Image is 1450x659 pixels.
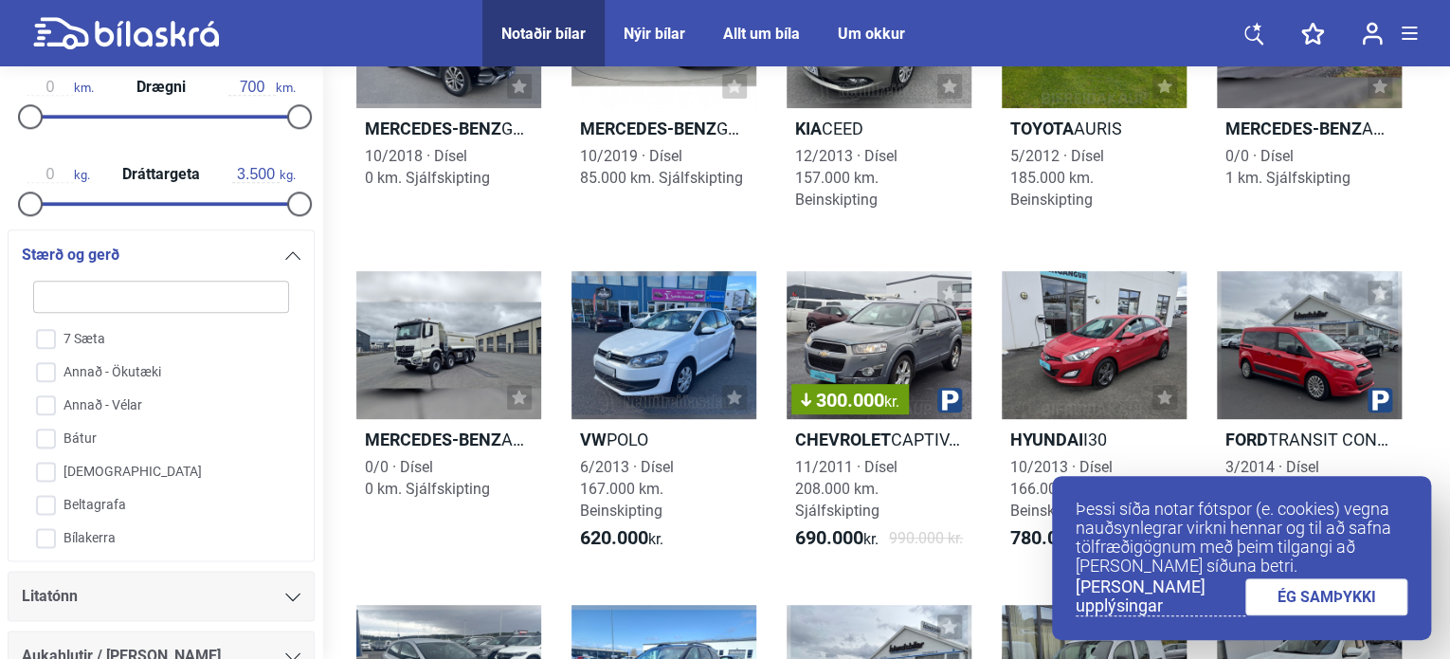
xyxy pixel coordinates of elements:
span: kr. [795,527,879,550]
a: HyundaiI3010/2013 · Dísel166.000 km. Beinskipting780.000kr. [1002,271,1187,567]
a: Um okkur [838,25,905,43]
span: Dráttargeta [118,167,205,182]
a: Notaðir bílar [501,25,586,43]
span: 11/2011 · Dísel 208.000 km. Sjálfskipting [795,458,897,520]
span: 0/0 · Dísel 1 km. Sjálfskipting [1225,147,1350,187]
a: Nýir bílar [624,25,685,43]
h2: CEED [787,118,971,139]
span: 5/2012 · Dísel 185.000 km. Beinskipting [1010,147,1104,209]
span: 12/2013 · Dísel 157.000 km. Beinskipting [795,147,897,209]
img: parking.png [937,388,962,412]
span: 990.000 kr. [889,527,963,550]
b: Ford [1225,430,1268,449]
span: kg. [27,166,90,183]
span: 10/2019 · Dísel 85.000 km. Sjálfskipting [580,147,743,187]
b: Mercedes-Benz [580,119,716,138]
h2: CAPTIVA LUX [787,429,971,450]
a: FordTRANSIT CONNECT3/2014 · Dísel348.000 km. Beinskipting790.000kr. [1217,271,1402,567]
span: kg. [232,166,296,183]
b: Toyota [1010,119,1074,138]
b: VW [580,430,607,449]
span: km. [228,79,296,96]
span: kr. [1010,527,1094,550]
span: 300.000 [801,391,899,410]
b: 780.000 [1010,526,1078,549]
b: Mercedes-Benz [365,119,501,138]
span: 10/2018 · Dísel 0 km. Sjálfskipting [365,147,490,187]
b: Kia [795,119,822,138]
h2: AURIS [1002,118,1187,139]
a: 300.000kr.ChevroletCAPTIVA LUX11/2011 · Dísel208.000 km. Sjálfskipting690.000kr.990.000 kr. [787,271,971,567]
span: 6/2013 · Dísel 167.000 km. Beinskipting [580,458,674,520]
a: Mercedes-BenzAROCS 40510/0 · Dísel0 km. Sjálfskipting [356,271,541,567]
h2: AROCS 4051 [356,429,541,450]
span: kr. [580,527,663,550]
b: Chevrolet [795,430,891,449]
b: 690.000 [795,526,863,549]
b: Hyundai [1010,430,1083,449]
span: 3/2014 · Dísel 348.000 km. Beinskipting [1225,458,1319,520]
a: ÉG SAMÞYKKI [1245,578,1408,615]
span: 0/0 · Dísel 0 km. Sjálfskipting [365,458,490,498]
h2: TRANSIT CONNECT [1217,429,1402,450]
span: km. [27,79,94,96]
span: 10/2013 · Dísel 166.000 km. Beinskipting [1010,458,1113,520]
b: Mercedes-Benz [365,430,501,449]
h2: GLE 350 D 4MATIC [356,118,541,139]
h2: GLS 350 D 4MATIC [571,118,756,139]
h2: I30 [1002,429,1187,450]
h2: ACTROS [1217,118,1402,139]
h2: POLO [571,429,756,450]
span: Litatónn [22,583,78,610]
span: Drægni [132,80,190,95]
span: kr. [884,393,899,411]
b: Mercedes-Benz [1225,119,1362,138]
img: user-login.svg [1362,22,1383,46]
a: VWPOLO6/2013 · Dísel167.000 km. Beinskipting620.000kr. [571,271,756,567]
a: Allt um bíla [723,25,800,43]
b: 620.000 [580,526,648,549]
a: [PERSON_NAME] upplýsingar [1076,577,1245,616]
img: parking.png [1368,388,1392,412]
p: Þessi síða notar fótspor (e. cookies) vegna nauðsynlegrar virkni hennar og til að safna tölfræðig... [1076,500,1407,576]
span: Stærð og gerð [22,242,119,268]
